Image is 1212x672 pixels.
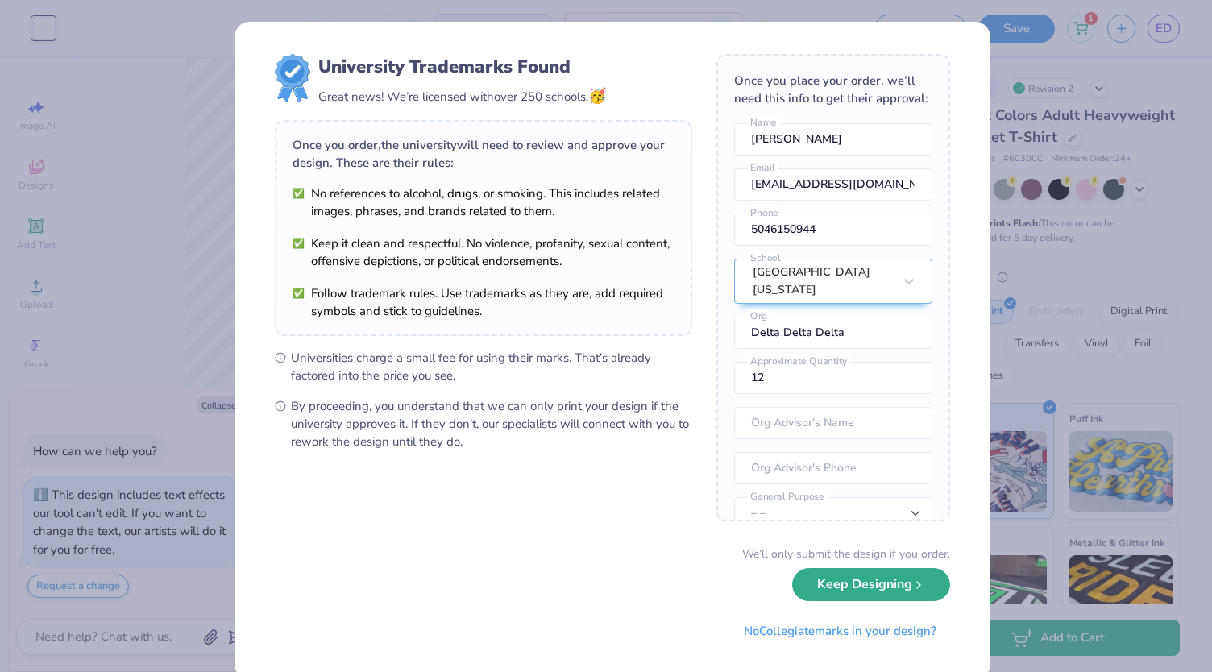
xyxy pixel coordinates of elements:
[734,123,932,156] input: Name
[753,263,893,299] div: [GEOGRAPHIC_DATA][US_STATE]
[730,615,950,648] button: NoCollegiatemarks in your design?
[734,362,932,394] input: Approximate Quantity
[318,54,606,80] div: University Trademarks Found
[291,397,692,450] span: By proceeding, you understand that we can only print your design if the university approves it. I...
[734,72,932,107] div: Once you place your order, we’ll need this info to get their approval:
[734,317,932,349] input: Org
[734,452,932,484] input: Org Advisor's Phone
[734,214,932,246] input: Phone
[293,136,674,172] div: Once you order, the university will need to review and approve your design. These are their rules:
[291,349,692,384] span: Universities charge a small fee for using their marks. That’s already factored into the price you...
[293,185,674,220] li: No references to alcohol, drugs, or smoking. This includes related images, phrases, and brands re...
[293,284,674,320] li: Follow trademark rules. Use trademarks as they are, add required symbols and stick to guidelines.
[734,407,932,439] input: Org Advisor's Name
[742,545,950,562] div: We’ll only submit the design if you order.
[293,234,674,270] li: Keep it clean and respectful. No violence, profanity, sexual content, offensive depictions, or po...
[734,168,932,201] input: Email
[588,86,606,106] span: 🥳
[318,85,606,107] div: Great news! We’re licensed with over 250 schools.
[275,54,310,102] img: license-marks-badge.png
[792,568,950,601] button: Keep Designing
